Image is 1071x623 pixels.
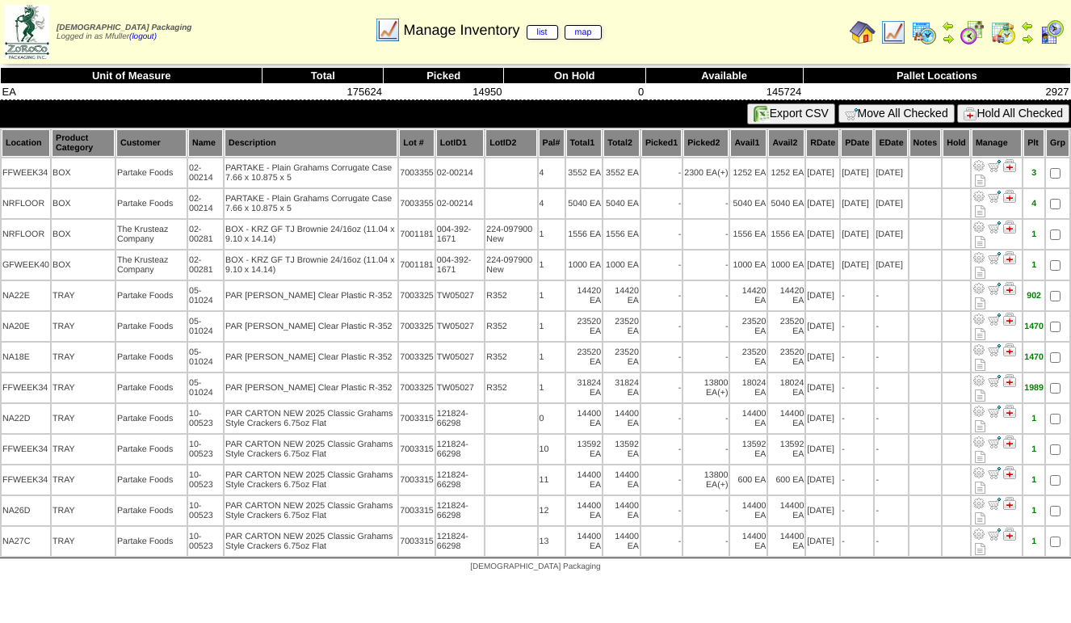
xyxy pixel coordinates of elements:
td: Partake Foods [116,435,187,464]
td: 05-01024 [188,281,223,310]
td: Partake Foods [116,404,187,433]
td: [DATE] [806,435,839,464]
td: PAR [PERSON_NAME] Clear Plastic R-352 [225,312,397,341]
td: TRAY [52,281,115,310]
td: 4 [539,189,565,218]
td: 1000 EA [566,250,603,280]
th: Hold [943,129,970,157]
td: - [841,435,873,464]
td: 1252 EA [730,158,766,187]
td: 02-00281 [188,250,223,280]
div: 1 [1024,414,1044,423]
td: 05-01024 [188,373,223,402]
td: [DATE] [841,220,873,249]
td: TRAY [52,343,115,372]
td: TW05027 [436,343,485,372]
img: Adjust [972,405,985,418]
td: 02-00214 [436,189,485,218]
img: cart.gif [845,107,858,120]
td: 23520 EA [730,312,766,341]
div: 1989 [1024,383,1044,393]
th: Total [262,68,384,84]
img: Move [988,190,1001,203]
div: 1 [1024,229,1044,239]
td: 1000 EA [603,250,640,280]
td: 10-00523 [188,465,223,495]
a: (logout) [129,32,157,41]
td: - [641,373,682,402]
div: 1 [1024,260,1044,270]
td: BOX [52,158,115,187]
td: Partake Foods [116,465,187,495]
img: Move [988,282,1001,295]
td: 2300 EA [683,158,729,187]
td: TW05027 [436,312,485,341]
td: GFWEEK40 [2,250,50,280]
td: R352 [485,281,536,310]
td: - [683,250,729,280]
div: (+) [717,168,728,178]
td: 1 [539,343,565,372]
i: Note [975,328,985,340]
td: 1556 EA [768,220,804,249]
img: arrowleft.gif [942,19,955,32]
img: Move [988,221,1001,234]
img: Adjust [972,374,985,387]
a: map [565,25,603,40]
img: zoroco-logo-small.webp [5,5,49,59]
th: Available [645,68,803,84]
td: Partake Foods [116,158,187,187]
td: BOX [52,189,115,218]
td: 14950 [384,84,503,100]
td: TW05027 [436,281,485,310]
td: 1 [539,312,565,341]
img: Adjust [972,466,985,479]
div: 1470 [1024,352,1044,362]
td: BOX [52,220,115,249]
i: Note [975,175,985,187]
td: [DATE] [806,158,839,187]
td: 13592 EA [603,435,640,464]
td: 1556 EA [566,220,603,249]
td: - [683,312,729,341]
button: Move All Checked [838,104,955,123]
td: 23520 EA [566,312,603,341]
img: Adjust [972,159,985,172]
td: PARTAKE - Plain Grahams Corrugate Case 7.66 x 10.875 x 5 [225,189,397,218]
button: Export CSV [747,103,835,124]
img: Adjust [972,251,985,264]
div: 902 [1024,291,1044,301]
td: R352 [485,373,536,402]
img: calendarblend.gif [960,19,985,45]
th: Lot # [399,129,435,157]
div: 3 [1024,168,1044,178]
td: - [683,435,729,464]
td: Partake Foods [116,373,187,402]
td: [DATE] [806,373,839,402]
span: Manage Inventory [403,22,602,39]
img: Adjust [972,190,985,203]
img: Manage Hold [1003,405,1016,418]
img: Manage Hold [1003,190,1016,203]
td: 02-00214 [188,189,223,218]
td: TRAY [52,312,115,341]
img: arrowleft.gif [1021,19,1034,32]
th: Picked [384,68,503,84]
i: Note [975,359,985,371]
th: Plt [1023,129,1044,157]
i: Note [975,205,985,217]
td: 5040 EA [603,189,640,218]
td: - [875,404,907,433]
td: 0 [503,84,645,100]
a: list [527,25,558,40]
td: 31824 EA [603,373,640,402]
td: 13592 EA [566,435,603,464]
img: Move [988,466,1001,479]
img: Move [988,159,1001,172]
span: Logged in as Mfuller [57,23,191,41]
td: [DATE] [875,158,907,187]
img: Manage Hold [1003,221,1016,234]
td: R352 [485,312,536,341]
td: BOX - KRZ GF TJ Brownie 24/16oz (11.04 x 9.10 x 14.14) [225,250,397,280]
td: - [875,312,907,341]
